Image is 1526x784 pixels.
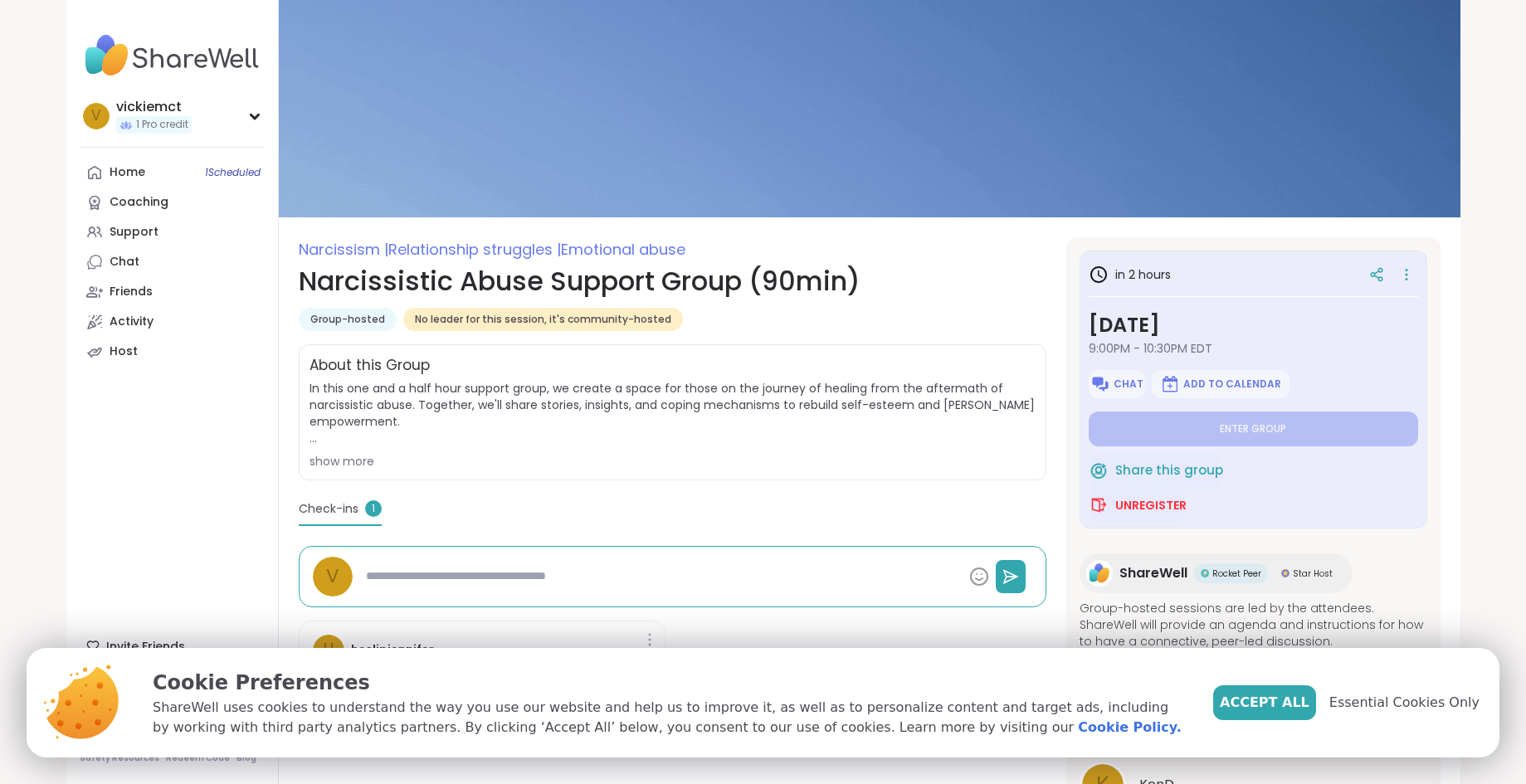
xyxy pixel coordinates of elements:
span: Unregister [1115,497,1187,514]
span: 9:00PM - 10:30PM EDT [1089,340,1418,357]
a: ShareWellShareWellRocket PeerRocket PeerStar HostStar Host [1080,553,1353,593]
span: Essential Cookies Only [1329,693,1480,713]
img: ShareWell Logomark [1160,374,1180,394]
button: Enter group [1089,411,1418,446]
a: Cookie Policy. [1078,718,1181,738]
a: Redeem Code [166,752,230,764]
img: ShareWell Nav Logo [80,27,265,85]
span: Group-hosted sessions are led by the attendees. ShareWell will provide an agenda and instructions... [1080,600,1427,650]
a: Support [80,217,265,247]
img: ShareWell [1086,560,1113,587]
button: Add to Calendar [1152,370,1290,398]
div: Support [110,224,158,241]
img: Rocket Peer [1201,569,1209,577]
div: Coaching [110,194,168,211]
span: 1 Scheduled [205,166,261,179]
a: Host [80,337,265,367]
h3: in 2 hours [1089,265,1171,285]
a: Friends [80,277,265,307]
span: No leader for this session, it's community-hosted [415,313,671,326]
span: ShareWell [1119,563,1187,583]
span: 1 [365,500,382,517]
a: Activity [80,307,265,337]
div: Friends [110,284,153,300]
a: Blog [236,752,256,764]
span: v [91,105,100,127]
a: Safety Resources [80,752,159,764]
h2: About this Group [310,355,430,377]
h1: Narcissistic Abuse Support Group (90min) [299,261,1046,301]
p: ShareWell uses cookies to understand the way you use our website and help us to improve it, as we... [153,698,1187,738]
a: Coaching [80,187,265,217]
button: Chat [1089,370,1145,398]
button: Share this group [1089,453,1223,488]
span: Accept All [1220,693,1309,713]
span: Emotional abuse [561,239,685,260]
img: ShareWell Logomark [1090,374,1110,394]
div: Activity [110,314,154,330]
a: Home1Scheduled [80,158,265,187]
div: Host [110,343,138,360]
span: Share this group [1115,461,1223,480]
button: Accept All [1213,685,1316,720]
span: Add to Calendar [1183,377,1281,391]
div: show more [310,453,1036,470]
span: Narcissism | [299,239,388,260]
span: Rocket Peer [1212,567,1261,580]
img: ShareWell Logomark [1089,495,1109,515]
span: Chat [1114,377,1143,391]
span: v [326,562,339,591]
button: Unregister [1089,488,1187,523]
div: Chat [110,254,139,270]
span: Enter group [1220,422,1286,436]
span: h [324,638,334,662]
span: In this one and a half hour support group, we create a space for those on the journey of healing ... [310,380,1036,446]
div: Invite Friends [80,631,265,661]
div: vickiemct [116,98,192,116]
span: Star Host [1293,567,1333,580]
img: Star Host [1281,569,1290,577]
span: Relationship struggles | [388,239,561,260]
h3: [DATE] [1089,310,1418,340]
span: 1 Pro credit [136,118,188,132]
h4: heslipjennifer [351,641,434,659]
span: Group-hosted [310,313,385,326]
img: ShareWell Logomark [1089,460,1109,480]
span: Check-ins [299,500,358,518]
p: Cookie Preferences [153,668,1187,698]
div: Home [110,164,145,181]
a: Chat [80,247,265,277]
